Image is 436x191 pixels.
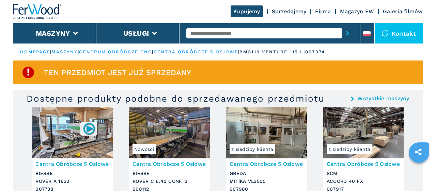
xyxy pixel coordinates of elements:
img: Centra Obróbcze 5 Osiowe SCM ACCORD 40 FX [323,107,404,158]
span: | [152,49,153,54]
a: centra obróbcze 5 osiowe [154,49,238,54]
a: Wszystkie maszyny [357,96,409,101]
a: Magazyn FW [340,8,374,15]
a: Kupujemy [231,5,263,17]
img: Centra Obróbcze 5 Osiowe BIESSE ROVER C 6.40 CONF. 3 [129,107,210,158]
span: | [50,49,51,54]
h3: Centra Obróbcze 5 Osiowe [133,160,206,168]
span: Ten przedmiot jest już sprzedany [44,69,191,76]
div: Kontakt [375,23,423,44]
img: Kontakt [381,30,388,37]
a: Firma [315,8,331,15]
span: z siedziby klienta [230,144,275,154]
p: bmg110 venture 115 l | [239,49,305,55]
a: sharethis [410,143,427,160]
h3: Dostępne produkty podobne do sprzedawanego przedmiotu [27,93,325,104]
button: Usługi [123,29,149,37]
a: HOMEPAGE [20,49,50,54]
span: z siedziby klienta [327,144,372,154]
h3: Centra Obróbcze 5 Osiowe [230,160,303,168]
img: Ferwood [13,4,62,19]
img: Centra Obróbcze 5 Osiowe GREDA MITIKA VL3500 [226,107,307,158]
button: submit-button [342,25,353,41]
p: 007374 [305,49,325,55]
img: Centra Obróbcze 5 Osiowe BIESSE ROVER A 1632 [32,107,113,158]
img: SoldProduct [21,66,35,79]
button: Maszyny [36,29,70,37]
h3: Centra Obróbcze 5 Osiowe [327,160,401,168]
h3: Centra Obróbcze 5 Osiowe [35,160,109,168]
span: | [238,49,239,54]
a: centrum obróbcze cnc [79,49,152,54]
a: maszyny [51,49,78,54]
iframe: Chat [407,160,431,186]
span: | [78,49,79,54]
a: Sprzedajemy [272,8,307,15]
span: Nowości [133,144,156,154]
a: Galeria filmów [383,8,423,15]
img: 007738 [82,122,96,135]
